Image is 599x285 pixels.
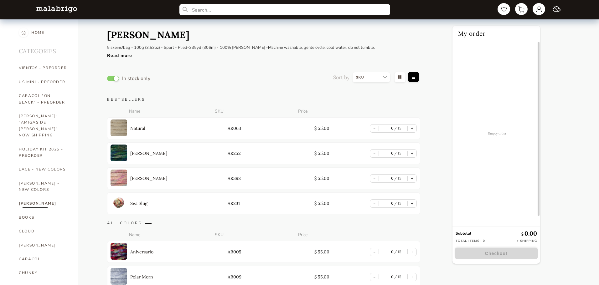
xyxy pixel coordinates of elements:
[394,249,402,254] label: 15
[122,76,150,81] p: In stock only
[314,176,329,181] p: $ 55.00
[408,273,416,281] button: +
[394,176,402,181] label: 15
[111,120,127,136] img: 0.jpg
[19,266,69,280] a: CHUNKY
[521,232,524,237] span: $
[228,125,274,131] p: AR063
[107,49,375,59] div: Read more
[130,249,153,255] p: Aniversario
[408,150,416,157] button: +
[107,97,420,102] p: BESTSELLERS
[129,232,140,238] p: Name
[456,26,537,41] h2: My order
[19,89,69,109] a: CARACOL "ON BLACK" - PREORDER
[111,243,187,261] a: Aniversario
[19,61,69,75] a: VIENTOS - PREORDER
[111,170,127,186] img: 0.jpg
[107,45,375,50] p: 5 skeins/bag - 100g (3.53oz) - Sport - Plied 335yd (306m) - 100% [PERSON_NAME] - achine washable,...
[314,150,329,156] p: $ 55.00
[393,71,407,84] img: grid-view__disabled.8993582a.svg
[111,195,127,211] img: 0.jpg
[394,126,402,130] label: 15
[111,243,127,260] img: 0.jpg
[130,176,167,181] p: [PERSON_NAME]
[130,274,153,280] p: Polar Morn
[19,109,69,142] a: [PERSON_NAME]: "AMIGAS DE [PERSON_NAME]" NOW SHIPPING
[111,170,187,187] a: [PERSON_NAME]
[19,39,69,61] h2: CATEGORIES
[215,108,224,114] p: SKU
[228,176,274,181] p: AR398
[130,201,147,206] p: Sea Slug
[19,196,69,210] a: [PERSON_NAME]
[407,71,420,84] img: table-view.4a0a4a32.svg
[19,238,69,252] a: [PERSON_NAME]
[456,231,471,236] strong: Subtotal
[187,45,189,50] strong: -
[314,125,329,131] p: $ 55.00
[314,249,329,255] p: $ 55.00
[298,232,307,238] p: Price
[31,26,44,39] div: HOME
[455,248,538,259] button: Checkout
[456,239,485,243] p: Total items : 0
[228,249,274,255] p: AR005
[452,248,540,259] a: Checkout
[314,201,329,206] p: $ 55.00
[394,201,402,206] label: 15
[21,28,26,37] img: home-nav-btn.c16b0172.svg
[111,145,187,162] a: [PERSON_NAME]
[19,252,69,266] a: CARACOL
[129,108,140,114] p: Name
[408,125,416,132] button: +
[19,176,69,197] a: [PERSON_NAME] - NEW COLORS
[521,230,537,237] p: 0.00
[408,200,416,207] button: +
[268,45,271,50] strong: M
[517,239,537,243] p: + Shipping
[215,232,224,238] p: SKU
[408,248,416,256] button: +
[111,268,127,285] img: 0.jpg
[298,108,307,114] p: Price
[19,224,69,238] a: CLOUD
[394,151,402,155] label: 15
[408,175,416,182] button: +
[36,6,77,12] img: L5WsItTXhTFtyxb3tkNoXNspfcfOAAWlbXYcuBTUg0FA22wzaAJ6kXiYLTb6coiuTfQf1mE2HwVko7IAAAAASUVORK5CYII=
[107,29,189,41] h1: [PERSON_NAME]
[111,195,187,212] a: Sea Slug
[107,221,420,226] p: ALL COLORS
[111,145,127,161] img: 0.jpg
[394,274,402,279] label: 15
[333,74,349,80] p: Sort by
[130,150,167,156] p: [PERSON_NAME]
[452,41,542,225] div: Empty order
[228,150,274,156] p: AR252
[228,274,274,280] p: AR009
[314,274,329,280] p: $ 55.00
[228,201,274,206] p: AR231
[19,142,69,163] a: HOLIDAY KIT 2025 - PREORDER
[111,120,187,137] a: Natural
[19,211,69,224] a: BOOKS
[179,4,390,15] input: Search...
[19,162,69,176] a: LACE - NEW COLORS
[19,75,69,89] a: US MINI - PREORDER
[130,125,145,131] p: Natural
